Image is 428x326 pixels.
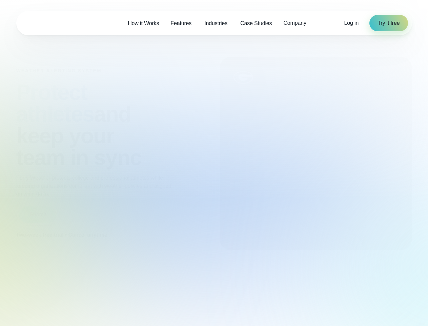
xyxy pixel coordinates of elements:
span: Case Studies [240,19,272,28]
a: Log in [344,19,359,27]
span: Features [170,19,191,28]
span: Log in [344,20,359,26]
span: How it Works [128,19,159,28]
span: Company [283,19,306,27]
a: Case Studies [235,16,278,30]
span: Try it free [378,19,400,27]
span: Industries [204,19,227,28]
a: How it Works [122,16,165,30]
a: Try it free [369,15,408,31]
